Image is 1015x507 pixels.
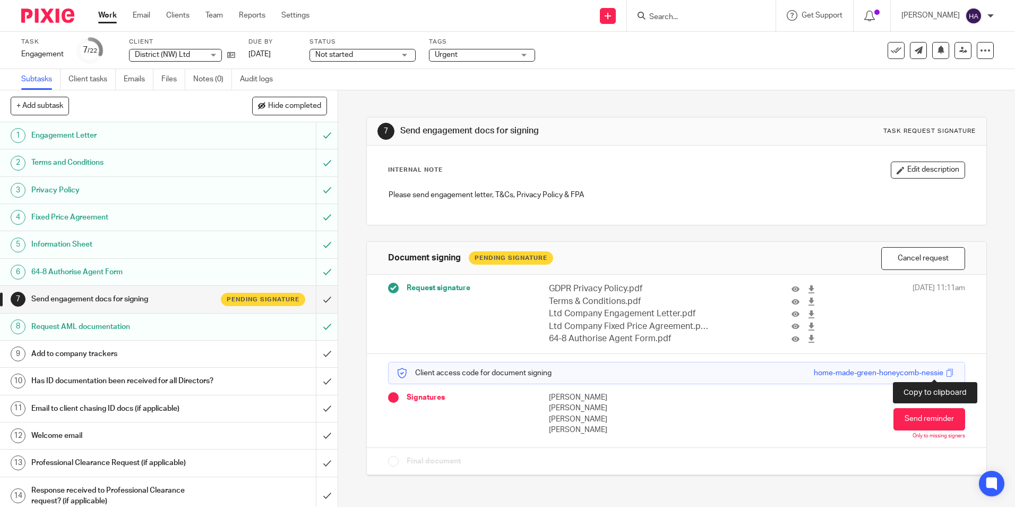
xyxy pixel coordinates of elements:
span: District (NW) Ltd [135,51,190,58]
a: Team [205,10,223,21]
div: 5 [11,238,25,252]
img: Pixie [21,9,74,23]
h1: Fixed Price Agreement [31,209,214,225]
a: Subtasks [21,69,61,90]
h1: Privacy Policy [31,182,214,198]
h1: Professional Clearance Request (if applicable) [31,455,214,471]
p: Only to missing signers [913,433,965,440]
a: Settings [281,10,309,21]
h1: Terms and Conditions [31,155,214,171]
span: Request signature [407,283,470,293]
span: Not started [315,51,353,58]
h1: Send engagement docs for signing [400,125,699,137]
a: Email [133,10,150,21]
a: Files [161,69,185,90]
span: Signatures [407,392,445,403]
span: Hide completed [268,102,321,111]
span: Get Support [802,12,842,19]
div: 4 [11,210,25,225]
p: [PERSON_NAME] [549,425,676,435]
h1: Add to company trackers [31,346,214,362]
p: [PERSON_NAME] [901,10,960,21]
a: Emails [124,69,153,90]
p: [PERSON_NAME] [549,392,676,403]
div: 10 [11,374,25,388]
a: Reports [239,10,265,21]
p: [PERSON_NAME] [549,403,676,413]
h1: Engagement Letter [31,128,214,143]
label: Task [21,38,64,46]
p: GDPR Privacy Policy.pdf [549,283,709,295]
input: Search [648,13,744,22]
a: Audit logs [240,69,281,90]
span: 0 of 4 signed [923,392,965,403]
a: Work [98,10,117,21]
label: Due by [248,38,296,46]
p: Terms & Conditions.pdf [549,295,709,308]
a: Client tasks [68,69,116,90]
small: /22 [88,48,97,54]
span: Final document [407,456,461,467]
button: Edit description [891,162,965,179]
div: 14 [11,488,25,503]
div: 2 [11,156,25,171]
div: 7 [377,123,394,140]
p: [PERSON_NAME] [549,414,676,425]
h1: Information Sheet [31,236,214,252]
p: Ltd Company Fixed Price Agreement.pdf [549,320,709,333]
div: 7 [11,292,25,307]
div: 12 [11,428,25,443]
span: Pending signature [227,295,299,304]
a: Clients [166,10,190,21]
h1: Email to client chasing ID docs (if applicable) [31,401,214,417]
div: 8 [11,319,25,334]
p: 64-8 Authorise Agent Form.pdf [549,333,709,345]
div: 1 [11,128,25,143]
h1: Send engagement docs for signing [31,291,214,307]
button: + Add subtask [11,97,69,115]
div: 6 [11,265,25,280]
h1: Welcome email [31,428,214,444]
button: Cancel request [881,247,965,270]
p: Please send engagement letter, T&Cs, Privacy Policy & FPA [389,190,964,200]
p: Ltd Company Engagement Letter.pdf [549,308,709,320]
a: Notes (0) [193,69,232,90]
img: svg%3E [965,7,982,24]
p: Client access code for document signing [397,368,552,378]
span: [DATE] 11:11am [913,283,965,345]
span: [DATE] [248,50,271,58]
button: Hide completed [252,97,327,115]
div: 13 [11,455,25,470]
div: Engagement [21,49,64,60]
div: 11 [11,401,25,416]
label: Status [309,38,416,46]
button: Send reminder [893,408,965,430]
label: Tags [429,38,535,46]
h1: 64-8 Authorise Agent Form [31,264,214,280]
div: Task request signature [883,127,976,136]
div: 9 [11,347,25,361]
h1: Request AML documentation [31,319,214,335]
div: 3 [11,183,25,198]
span: Urgent [435,51,458,58]
p: Internal Note [388,166,443,174]
div: home-made-green-honeycomb-nessie [814,368,943,378]
h1: Has ID documentation been received for all Directors? [31,373,214,389]
h1: Document signing [388,252,461,264]
label: Client [129,38,235,46]
div: Pending Signature [469,251,553,265]
div: 7 [83,44,97,56]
